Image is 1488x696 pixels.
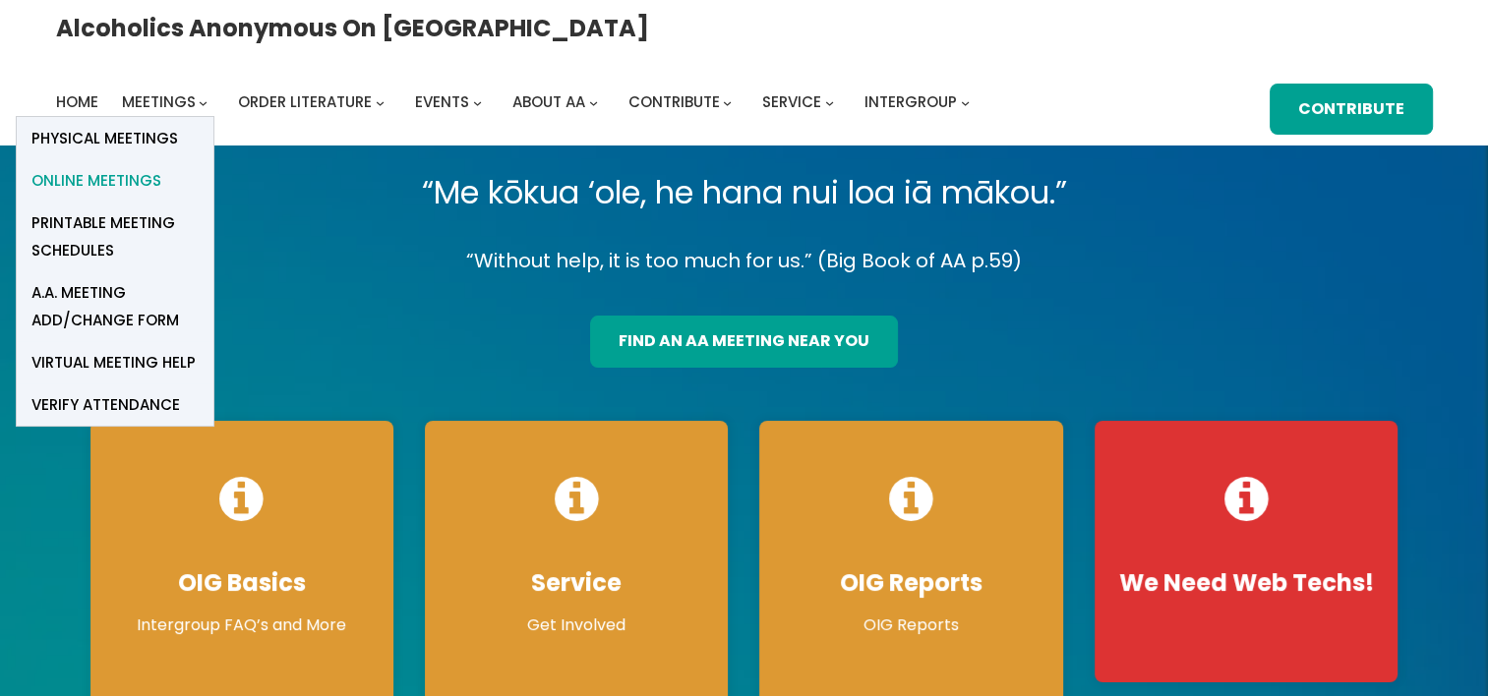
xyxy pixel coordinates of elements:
[512,91,585,112] span: About AA
[75,165,1414,220] p: “Me kōkua ‘ole, he hana nui loa iā mākou.”
[445,568,708,598] h4: Service
[199,98,208,107] button: Meetings submenu
[628,91,720,112] span: Contribute
[512,88,585,116] a: About AA
[1270,84,1433,136] a: Contribute
[864,88,957,116] a: Intergroup
[17,383,213,426] a: verify attendance
[445,613,708,637] p: Get Involved
[723,98,732,107] button: Contribute submenu
[589,98,598,107] button: About AA submenu
[31,125,178,152] span: Physical Meetings
[122,88,196,116] a: Meetings
[1114,568,1378,598] h4: We Need Web Techs!
[779,568,1042,598] h4: OIG Reports
[762,88,821,116] a: Service
[31,391,180,419] span: verify attendance
[238,91,372,112] span: Order Literature
[17,202,213,271] a: Printable Meeting Schedules
[122,91,196,112] span: Meetings
[376,98,385,107] button: Order Literature submenu
[110,568,374,598] h4: OIG Basics
[415,91,469,112] span: Events
[31,349,196,377] span: Virtual Meeting Help
[961,98,970,107] button: Intergroup submenu
[56,88,98,116] a: Home
[590,316,898,368] a: find an aa meeting near you
[17,117,213,159] a: Physical Meetings
[31,167,161,195] span: Online Meetings
[31,279,199,334] span: A.A. Meeting Add/Change Form
[56,7,649,49] a: Alcoholics Anonymous on [GEOGRAPHIC_DATA]
[17,159,213,202] a: Online Meetings
[473,98,482,107] button: Events submenu
[17,341,213,383] a: Virtual Meeting Help
[56,88,977,116] nav: Intergroup
[31,209,199,264] span: Printable Meeting Schedules
[415,88,469,116] a: Events
[75,244,1414,278] p: “Without help, it is too much for us.” (Big Book of AA p.59)
[762,91,821,112] span: Service
[110,613,374,637] p: Intergroup FAQ’s and More
[864,91,957,112] span: Intergroup
[628,88,720,116] a: Contribute
[779,613,1042,637] p: OIG Reports
[825,98,834,107] button: Service submenu
[17,271,213,341] a: A.A. Meeting Add/Change Form
[56,91,98,112] span: Home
